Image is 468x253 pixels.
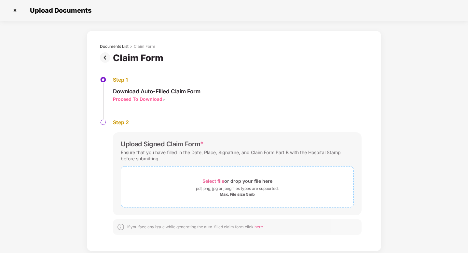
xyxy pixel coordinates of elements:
div: Max. File size 5mb [220,192,255,197]
div: Step 1 [113,76,200,83]
img: svg+xml;base64,PHN2ZyBpZD0iUHJldi0zMngzMiIgeG1sbnM9Imh0dHA6Ly93d3cudzMub3JnLzIwMDAvc3ZnIiB3aWR0aD... [100,52,113,63]
div: > [130,44,132,49]
img: svg+xml;base64,PHN2ZyBpZD0iQ3Jvc3MtMzJ4MzIiIHhtbG5zPSJodHRwOi8vd3d3LnczLm9yZy8yMDAwL3N2ZyIgd2lkdG... [10,5,20,16]
div: Download Auto-Filled Claim Form [113,88,200,95]
div: Claim Form [113,52,166,63]
img: svg+xml;base64,PHN2ZyBpZD0iU3RlcC1BY3RpdmUtMzJ4MzIiIHhtbG5zPSJodHRwOi8vd3d3LnczLm9yZy8yMDAwL3N2Zy... [100,76,106,83]
div: or drop your file here [202,177,272,185]
span: > [162,97,165,102]
div: pdf, png, jpg or jpeg files types are supported. [196,185,279,192]
div: Upload Signed Claim Form [121,140,204,148]
span: here [255,224,263,229]
div: Claim Form [134,44,155,49]
img: svg+xml;base64,PHN2ZyBpZD0iU3RlcC1QZW5kaW5nLTMyeDMyIiB4bWxucz0iaHR0cDovL3d3dy53My5vcmcvMjAwMC9zdm... [100,119,106,126]
div: Ensure that you have filled in the Date, Place, Signature, and Claim Form Part B with the Hospita... [121,148,354,163]
div: Step 2 [113,119,362,126]
span: Upload Documents [23,7,95,14]
img: svg+xml;base64,PHN2ZyBpZD0iSW5mb18tXzMyeDMyIiBkYXRhLW5hbWU9IkluZm8gLSAzMngzMiIgeG1sbnM9Imh0dHA6Ly... [117,223,125,231]
div: If you face any issue while generating the auto-filled claim form click [127,224,263,230]
span: Select file [202,178,224,184]
span: Select fileor drop your file herepdf, png, jpg or jpeg files types are supported.Max. File size 5mb [121,171,353,202]
div: Documents List [100,44,129,49]
div: Proceed To Download [113,96,162,102]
